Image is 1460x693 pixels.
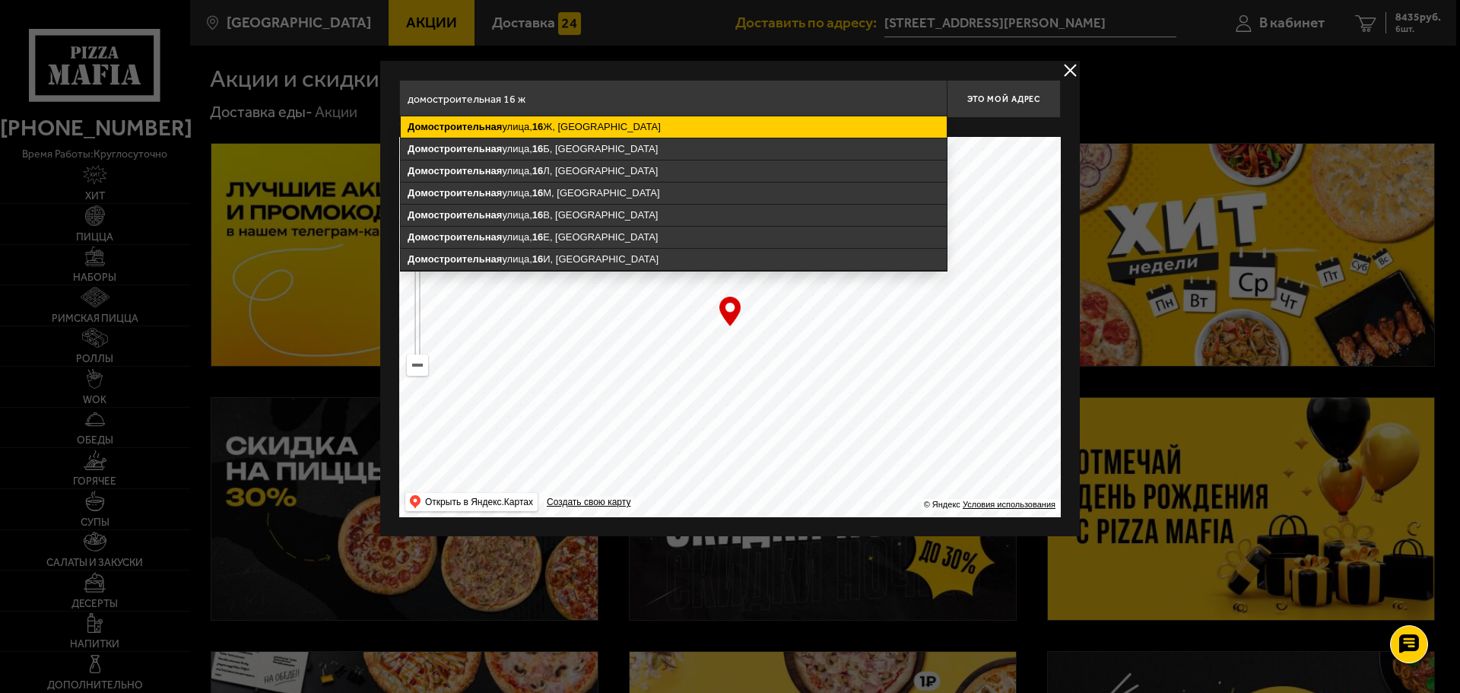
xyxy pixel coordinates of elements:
[532,253,543,265] ymaps: 16
[532,143,543,154] ymaps: 16
[408,121,502,132] ymaps: Домостроительная
[532,165,543,176] ymaps: 16
[425,493,533,511] ymaps: Открыть в Яндекс.Картах
[405,493,538,511] ymaps: Открыть в Яндекс.Картах
[401,161,947,182] ymaps: улица, Л, [GEOGRAPHIC_DATA]
[401,227,947,248] ymaps: улица, Е, [GEOGRAPHIC_DATA]
[1061,61,1080,80] button: delivery type
[399,80,947,118] input: Введите адрес доставки
[401,249,947,270] ymaps: улица, И, [GEOGRAPHIC_DATA]
[408,143,502,154] ymaps: Домостроительная
[408,187,502,199] ymaps: Домостроительная
[401,138,947,160] ymaps: улица, Б, [GEOGRAPHIC_DATA]
[408,253,502,265] ymaps: Домостроительная
[963,500,1055,509] a: Условия использования
[399,122,614,134] p: Укажите дом на карте или в поле ввода
[967,94,1040,104] span: Это мой адрес
[408,209,502,221] ymaps: Домостроительная
[544,497,633,508] a: Создать свою карту
[401,205,947,226] ymaps: улица, В, [GEOGRAPHIC_DATA]
[924,500,960,509] ymaps: © Яндекс
[532,209,543,221] ymaps: 16
[408,231,502,243] ymaps: Домостроительная
[532,231,543,243] ymaps: 16
[401,116,947,138] ymaps: улица, Ж, [GEOGRAPHIC_DATA]
[401,183,947,204] ymaps: улица, М, [GEOGRAPHIC_DATA]
[532,121,543,132] ymaps: 16
[408,165,502,176] ymaps: Домостроительная
[947,80,1061,118] button: Это мой адрес
[532,187,543,199] ymaps: 16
